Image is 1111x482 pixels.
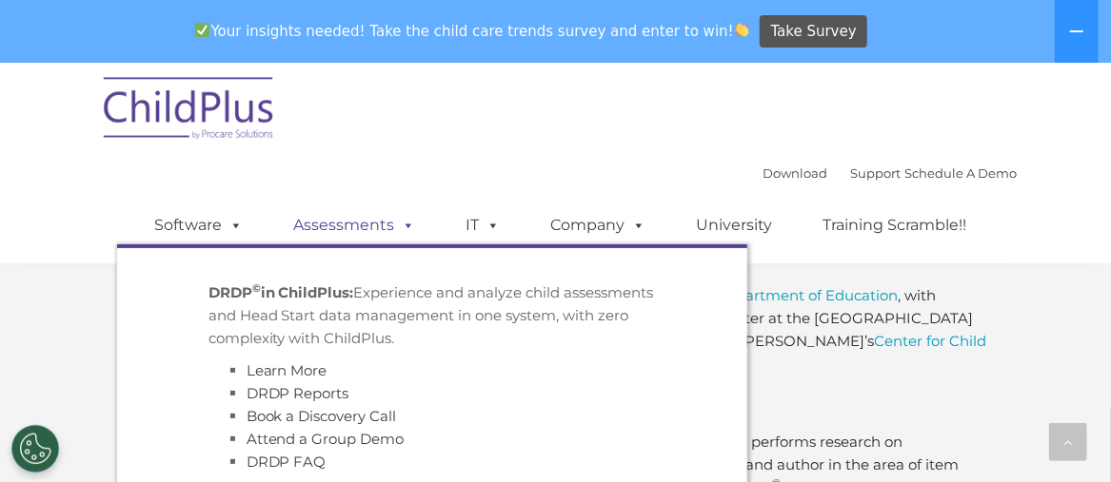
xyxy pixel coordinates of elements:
[678,206,792,244] a: University
[447,206,520,244] a: IT
[851,165,902,181] a: Support
[136,206,263,244] a: Software
[247,430,405,448] a: Attend a Group Demo
[208,283,354,301] strong: DRDP in ChildPlus:
[804,206,986,244] a: Training Scramble!!
[188,12,758,49] span: Your insights needed! Take the child care trends survey and enter to win!
[195,23,209,37] img: ✅
[208,281,656,350] p: Experience and analyze child assessments and Head Start data management in one system, with zero ...
[247,361,327,379] a: Learn More
[532,206,665,244] a: Company
[94,64,285,159] img: ChildPlus by Procare Solutions
[905,165,1018,181] a: Schedule A Demo
[247,453,327,471] a: DRDP FAQ
[275,206,435,244] a: Assessments
[771,15,857,48] span: Take Survey
[247,407,397,425] a: Book a Discovery Call
[764,165,828,181] a: Download
[247,384,349,402] a: DRDP Reports
[760,15,867,48] a: Take Survey
[764,165,1018,181] font: |
[735,23,749,37] img: 👏
[632,287,899,305] a: [US_STATE] Department of Education
[252,281,261,295] sup: ©
[11,425,59,472] button: Cookies Settings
